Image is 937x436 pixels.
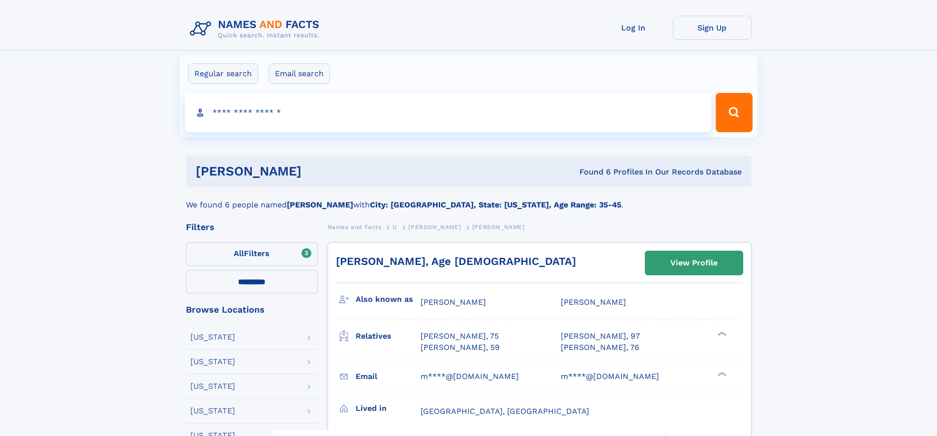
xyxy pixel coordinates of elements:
a: Names and Facts [328,221,382,233]
span: All [234,249,244,258]
a: [PERSON_NAME], 97 [561,331,640,342]
a: Log In [594,16,673,40]
button: Search Button [716,93,752,132]
label: Email search [269,63,330,84]
a: [PERSON_NAME], 59 [421,342,500,353]
div: View Profile [670,252,718,274]
b: [PERSON_NAME] [287,200,353,209]
a: View Profile [645,251,743,275]
span: [GEOGRAPHIC_DATA], [GEOGRAPHIC_DATA] [421,407,589,416]
span: [PERSON_NAME] [408,224,461,231]
b: City: [GEOGRAPHIC_DATA], State: [US_STATE], Age Range: 35-45 [370,200,621,209]
span: [PERSON_NAME] [472,224,525,231]
img: Logo Names and Facts [186,16,328,42]
a: [PERSON_NAME] [408,221,461,233]
h3: Email [356,368,421,385]
div: [US_STATE] [190,382,235,390]
a: [PERSON_NAME], Age [DEMOGRAPHIC_DATA] [336,255,576,267]
span: U [393,224,397,231]
div: Filters [186,223,318,232]
div: Browse Locations [186,305,318,314]
div: Found 6 Profiles In Our Records Database [440,167,742,177]
label: Regular search [188,63,258,84]
a: Sign Up [673,16,752,40]
div: [US_STATE] [190,407,235,415]
h3: Also known as [356,291,421,308]
h1: [PERSON_NAME] [196,165,441,177]
div: We found 6 people named with . [186,187,752,211]
div: [US_STATE] [190,333,235,341]
span: [PERSON_NAME] [561,297,626,307]
a: [PERSON_NAME], 75 [421,331,499,342]
div: ❯ [715,331,727,337]
h3: Lived in [356,400,421,417]
h3: Relatives [356,328,421,345]
span: [PERSON_NAME] [421,297,486,307]
div: [US_STATE] [190,358,235,366]
div: ❯ [715,371,727,377]
input: search input [185,93,712,132]
label: Filters [186,242,318,266]
a: U [393,221,397,233]
a: [PERSON_NAME], 76 [561,342,639,353]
